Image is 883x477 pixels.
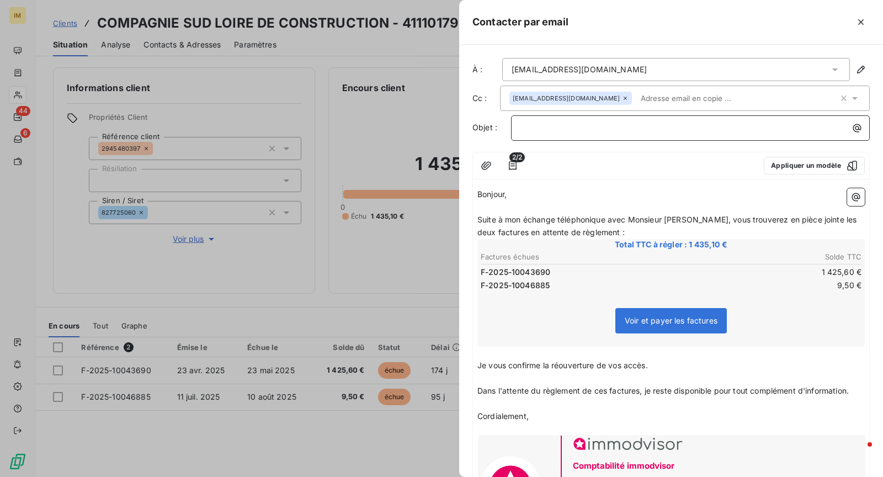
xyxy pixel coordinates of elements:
[477,215,859,237] span: Suite à mon échange téléphonique avec Monsieur [PERSON_NAME], vous trouverez en pièce jointe les ...
[472,123,497,132] span: Objet :
[512,64,647,75] div: [EMAIL_ADDRESS][DOMAIN_NAME]
[477,411,529,421] span: Cordialement,
[472,64,500,75] label: À :
[513,95,620,102] span: [EMAIL_ADDRESS][DOMAIN_NAME]
[672,266,862,278] td: 1 425,60 €
[480,251,671,263] th: Factures échues
[764,157,865,174] button: Appliquer un modèle
[472,93,500,104] label: Cc :
[481,280,550,291] span: F-2025-10046885
[477,361,648,370] span: Je vous confirme la réouverture de vos accès.
[472,14,568,30] h5: Contacter par email
[477,189,507,199] span: Bonjour,
[477,386,849,395] span: Dans l'attente du règlement de ces factures, je reste disponible pour tout complément d'information.
[625,316,717,325] span: Voir et payer les factures
[636,90,764,107] input: Adresse email en copie ...
[672,251,862,263] th: Solde TTC
[479,239,863,250] span: Total TTC à régler : 1 435,10 €
[509,152,525,162] span: 2/2
[672,279,862,291] td: 9,50 €
[481,267,550,278] span: F-2025-10043690
[845,439,872,466] iframe: Intercom live chat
